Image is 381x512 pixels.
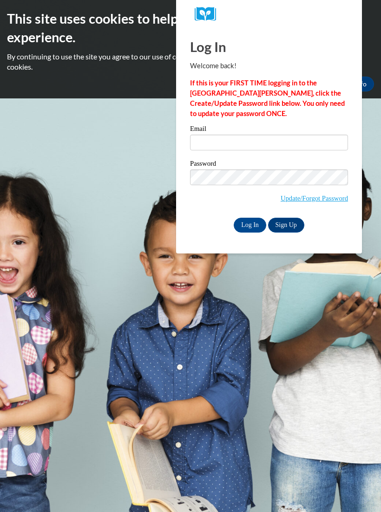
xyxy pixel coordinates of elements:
a: COX Campus [195,7,343,21]
img: Logo brand [195,7,223,21]
a: Update/Forgot Password [281,194,348,202]
p: By continuing to use the site you agree to our use of cookies. Use the ‘More info’ button to read... [7,52,374,72]
a: Sign Up [268,218,304,233]
input: Log In [234,218,266,233]
iframe: Button to launch messaging window [344,475,374,505]
strong: If this is your FIRST TIME logging in to the [GEOGRAPHIC_DATA][PERSON_NAME], click the Create/Upd... [190,79,345,117]
h2: This site uses cookies to help improve your learning experience. [7,9,374,47]
h1: Log In [190,37,348,56]
label: Email [190,125,348,135]
label: Password [190,160,348,169]
iframe: Close message [274,453,292,471]
p: Welcome back! [190,61,348,71]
